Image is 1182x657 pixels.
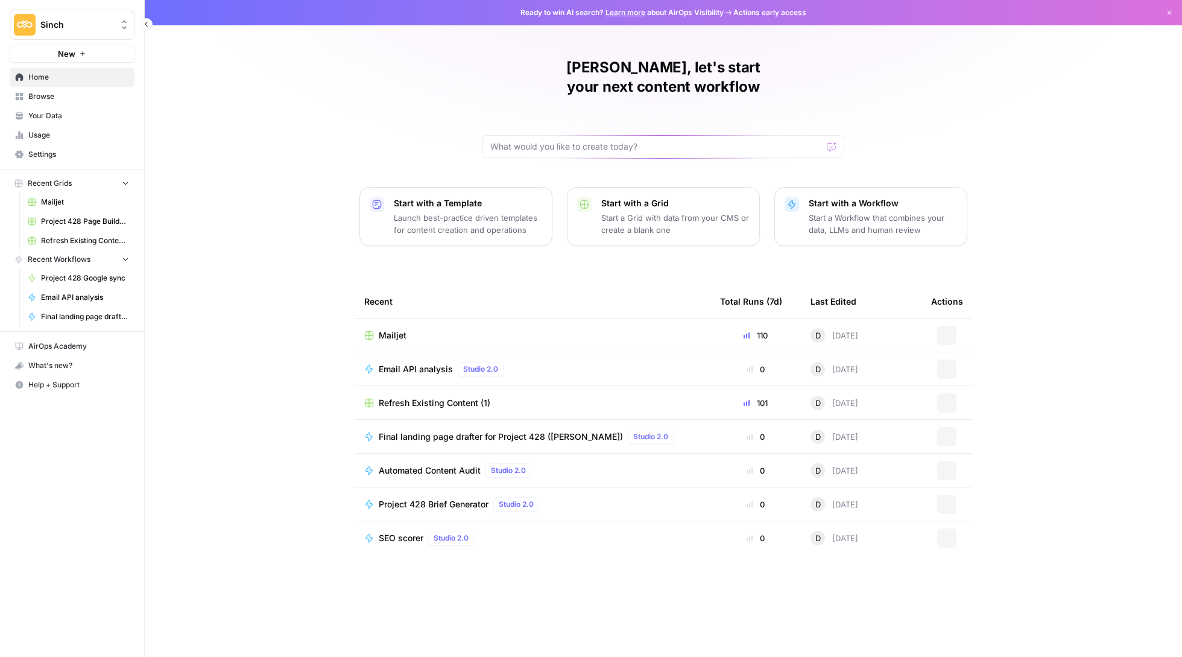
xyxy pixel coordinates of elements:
div: Total Runs (7d) [720,285,782,318]
div: What's new? [10,357,134,375]
span: D [815,329,821,341]
a: SEO scorerStudio 2.0 [364,531,701,545]
p: Start with a Grid [601,197,750,209]
span: Studio 2.0 [633,431,668,442]
p: Start with a Template [394,197,542,209]
div: 0 [720,498,791,510]
span: Usage [28,130,129,141]
div: 0 [720,532,791,544]
div: 0 [720,465,791,477]
p: Start a Grid with data from your CMS or create a blank one [601,212,750,236]
a: Automated Content AuditStudio 2.0 [364,463,701,478]
span: D [815,363,821,375]
span: Recent Grids [28,178,72,189]
a: Email API analysis [22,288,134,307]
img: Sinch Logo [14,14,36,36]
div: 101 [720,397,791,409]
span: Project 428 Brief Generator [379,498,488,510]
span: New [58,48,75,60]
span: Final landing page drafter for Project 428 ([PERSON_NAME]) [41,311,129,322]
a: Refresh Existing Content (1) [364,397,701,409]
div: 0 [720,363,791,375]
span: Home [28,72,129,83]
a: Project 428 Page Builder Tracker (NEW) [22,212,134,231]
span: D [815,498,821,510]
span: Browse [28,91,129,102]
div: [DATE] [811,497,858,512]
span: Project 428 Google sync [41,273,129,284]
span: Studio 2.0 [491,465,526,476]
p: Launch best-practice driven templates for content creation and operations [394,212,542,236]
div: [DATE] [811,362,858,376]
div: Last Edited [811,285,856,318]
span: D [815,397,821,409]
button: Start with a WorkflowStart a Workflow that combines your data, LLMs and human review [774,187,967,246]
span: Settings [28,149,129,160]
span: Studio 2.0 [434,533,469,544]
span: Mailjet [379,329,406,341]
span: Sinch [40,19,113,31]
a: Email API analysisStudio 2.0 [364,362,701,376]
button: Recent Workflows [10,250,134,268]
p: Start a Workflow that combines your data, LLMs and human review [809,212,957,236]
span: Refresh Existing Content (1) [379,397,490,409]
button: Start with a TemplateLaunch best-practice driven templates for content creation and operations [359,187,552,246]
span: Project 428 Page Builder Tracker (NEW) [41,216,129,227]
a: Final landing page drafter for Project 428 ([PERSON_NAME]) [22,307,134,326]
button: What's new? [10,356,134,375]
span: Actions early access [733,7,806,18]
span: Email API analysis [379,363,453,375]
button: New [10,45,134,63]
span: Recent Workflows [28,254,90,265]
span: Studio 2.0 [499,499,534,510]
span: Email API analysis [41,292,129,303]
div: 110 [720,329,791,341]
span: AirOps Academy [28,341,129,352]
span: D [815,532,821,544]
div: [DATE] [811,430,858,444]
span: SEO scorer [379,532,423,544]
a: Refresh Existing Content (1) [22,231,134,250]
span: Mailjet [41,197,129,208]
a: Mailjet [364,329,701,341]
span: Studio 2.0 [463,364,498,375]
a: Home [10,68,134,87]
a: Settings [10,145,134,164]
button: Recent Grids [10,174,134,192]
span: Your Data [28,110,129,121]
a: Learn more [605,8,645,17]
a: Mailjet [22,192,134,212]
a: Project 428 Brief GeneratorStudio 2.0 [364,497,701,512]
button: Start with a GridStart a Grid with data from your CMS or create a blank one [567,187,760,246]
span: D [815,431,821,443]
h1: [PERSON_NAME], let's start your next content workflow [482,58,844,97]
span: Automated Content Audit [379,465,481,477]
div: [DATE] [811,531,858,545]
a: Usage [10,125,134,145]
button: Workspace: Sinch [10,10,134,40]
input: What would you like to create today? [490,141,822,153]
span: Final landing page drafter for Project 428 ([PERSON_NAME]) [379,431,623,443]
a: Final landing page drafter for Project 428 ([PERSON_NAME])Studio 2.0 [364,430,701,444]
p: Start with a Workflow [809,197,957,209]
div: Recent [364,285,701,318]
div: [DATE] [811,463,858,478]
span: Help + Support [28,379,129,390]
div: Actions [931,285,963,318]
div: 0 [720,431,791,443]
span: Ready to win AI search? about AirOps Visibility [520,7,724,18]
span: D [815,465,821,477]
div: [DATE] [811,328,858,343]
a: Project 428 Google sync [22,268,134,288]
span: Refresh Existing Content (1) [41,235,129,246]
a: Browse [10,87,134,106]
button: Help + Support [10,375,134,395]
a: Your Data [10,106,134,125]
div: [DATE] [811,396,858,410]
a: AirOps Academy [10,337,134,356]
